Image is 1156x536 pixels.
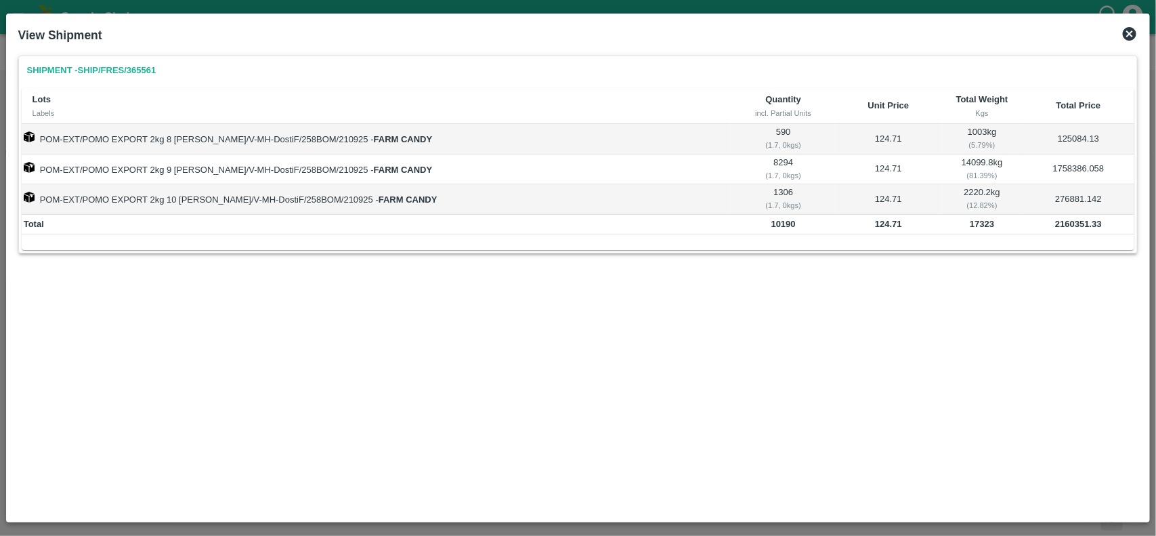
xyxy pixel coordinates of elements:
img: box [24,131,35,142]
b: Lots [33,94,51,104]
b: 10190 [771,219,796,229]
td: 1003 kg [942,124,1023,154]
td: 124.71 [835,154,941,184]
td: 8294 [731,154,835,184]
div: Labels [33,107,721,119]
b: View Shipment [18,28,102,42]
img: box [24,162,35,173]
td: 125084.13 [1023,124,1135,154]
td: 124.71 [835,184,941,214]
img: box [24,192,35,203]
b: Total Price [1056,100,1101,110]
td: POM-EXT/POMO EXPORT 2kg 9 [PERSON_NAME]/V-MH-DostiF/258BOM/210925 - [22,154,732,184]
div: ( 5.79 %) [944,139,1021,151]
b: 124.71 [875,219,902,229]
td: 2220.2 kg [942,184,1023,214]
div: ( 12.82 %) [944,199,1021,211]
b: 2160351.33 [1055,219,1102,229]
td: 14099.8 kg [942,154,1023,184]
td: POM-EXT/POMO EXPORT 2kg 8 [PERSON_NAME]/V-MH-DostiF/258BOM/210925 - [22,124,732,154]
a: Shipment -SHIP/FRES/365561 [22,59,162,83]
strong: FARM CANDY [379,194,437,205]
td: POM-EXT/POMO EXPORT 2kg 10 [PERSON_NAME]/V-MH-DostiF/258BOM/210925 - [22,184,732,214]
div: ( 1.7, 0 kgs) [734,139,834,151]
b: 17323 [970,219,994,229]
div: Kgs [953,107,1012,119]
strong: FARM CANDY [374,134,433,144]
b: Total Weight [956,94,1008,104]
td: 124.71 [835,124,941,154]
div: ( 1.7, 0 kgs) [734,169,834,182]
b: Unit Price [868,100,909,110]
strong: FARM CANDY [374,165,433,175]
div: ( 1.7, 0 kgs) [734,199,834,211]
div: incl. Partial Units [742,107,824,119]
b: Total [24,219,44,229]
td: 276881.142 [1023,184,1135,214]
td: 590 [731,124,835,154]
div: ( 81.39 %) [944,169,1021,182]
td: 1306 [731,184,835,214]
td: 1758386.058 [1023,154,1135,184]
b: Quantity [765,94,801,104]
